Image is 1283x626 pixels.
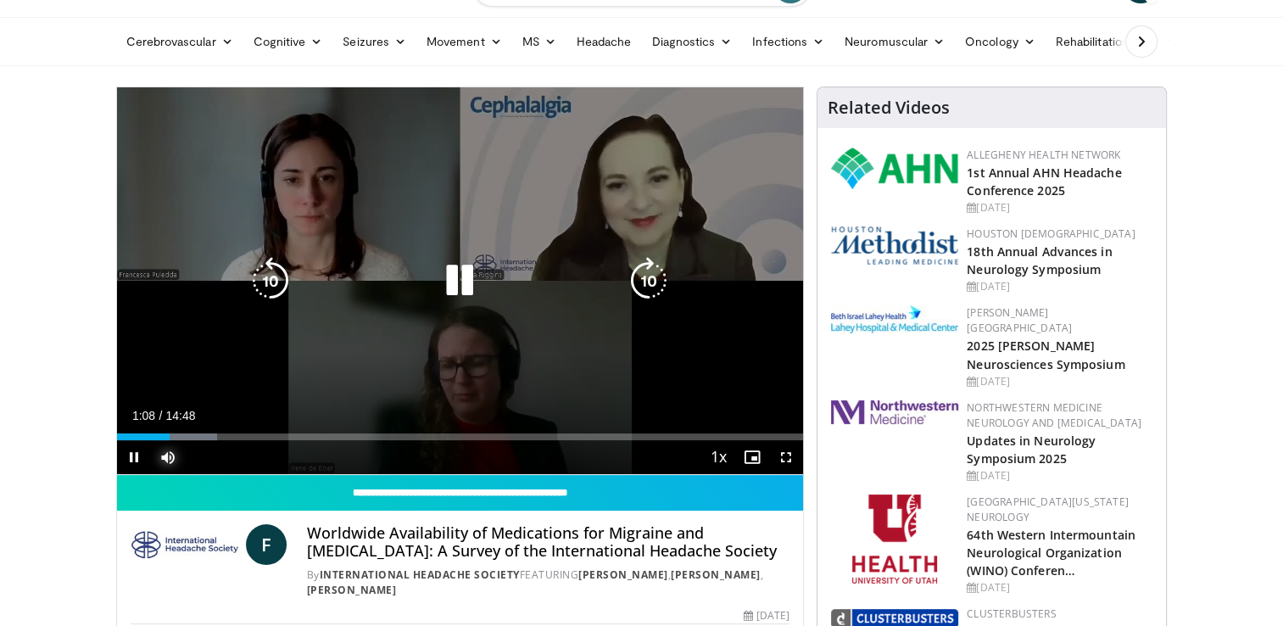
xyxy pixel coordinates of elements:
a: 2025 [PERSON_NAME] Neurosciences Symposium [967,338,1124,372]
a: F [246,524,287,565]
h4: Worldwide Availability of Medications for Migraine and [MEDICAL_DATA]: A Survey of the Internatio... [307,524,790,561]
a: International Headache Society [320,567,520,582]
div: [DATE] [967,200,1152,215]
a: Neuromuscular [834,25,955,59]
video-js: Video Player [117,87,804,475]
a: Diagnostics [641,25,742,59]
a: Rehabilitation [1046,25,1139,59]
a: Infections [742,25,834,59]
a: Updates in Neurology Symposium 2025 [967,433,1096,467]
span: 1:08 [132,409,155,422]
img: e7977282-282c-4444-820d-7cc2733560fd.jpg.150x105_q85_autocrop_double_scale_upscale_version-0.2.jpg [831,305,958,333]
img: 2a462fb6-9365-492a-ac79-3166a6f924d8.png.150x105_q85_autocrop_double_scale_upscale_version-0.2.jpg [831,400,958,424]
img: 628ffacf-ddeb-4409-8647-b4d1102df243.png.150x105_q85_autocrop_double_scale_upscale_version-0.2.png [831,148,958,189]
img: f6362829-b0a3-407d-a044-59546adfd345.png.150x105_q85_autocrop_double_scale_upscale_version-0.2.png [852,495,937,584]
button: Fullscreen [769,440,803,474]
a: [PERSON_NAME] [307,583,397,597]
div: [DATE] [744,608,789,623]
div: [DATE] [967,279,1152,294]
a: [PERSON_NAME] [578,567,668,582]
a: Northwestern Medicine Neurology and [MEDICAL_DATA] [967,400,1141,430]
button: Mute [151,440,185,474]
a: [PERSON_NAME] [671,567,761,582]
a: Oncology [955,25,1046,59]
button: Enable picture-in-picture mode [735,440,769,474]
button: Pause [117,440,151,474]
a: [PERSON_NAME][GEOGRAPHIC_DATA] [967,305,1072,335]
img: 5e4488cc-e109-4a4e-9fd9-73bb9237ee91.png.150x105_q85_autocrop_double_scale_upscale_version-0.2.png [831,226,958,265]
div: Progress Bar [117,433,804,440]
button: Playback Rate [701,440,735,474]
a: Allegheny Health Network [967,148,1120,162]
a: Movement [416,25,512,59]
div: [DATE] [967,580,1152,595]
a: Cognitive [243,25,333,59]
a: Seizures [332,25,416,59]
a: 1st Annual AHN Headache Conference 2025 [967,165,1121,198]
div: [DATE] [967,374,1152,389]
a: 64th Western Intermountain Neurological Organization (WINO) Conferen… [967,527,1135,578]
div: [DATE] [967,468,1152,483]
img: International Headache Society [131,524,239,565]
a: Headache [566,25,642,59]
div: By FEATURING , , [307,567,790,598]
a: Clusterbusters [967,606,1056,621]
h4: Related Videos [828,98,950,118]
a: Cerebrovascular [116,25,243,59]
a: 18th Annual Advances in Neurology Symposium [967,243,1112,277]
a: Houston [DEMOGRAPHIC_DATA] [967,226,1135,241]
span: / [159,409,163,422]
span: 14:48 [165,409,195,422]
a: [GEOGRAPHIC_DATA][US_STATE] Neurology [967,495,1129,524]
a: MS [512,25,566,59]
